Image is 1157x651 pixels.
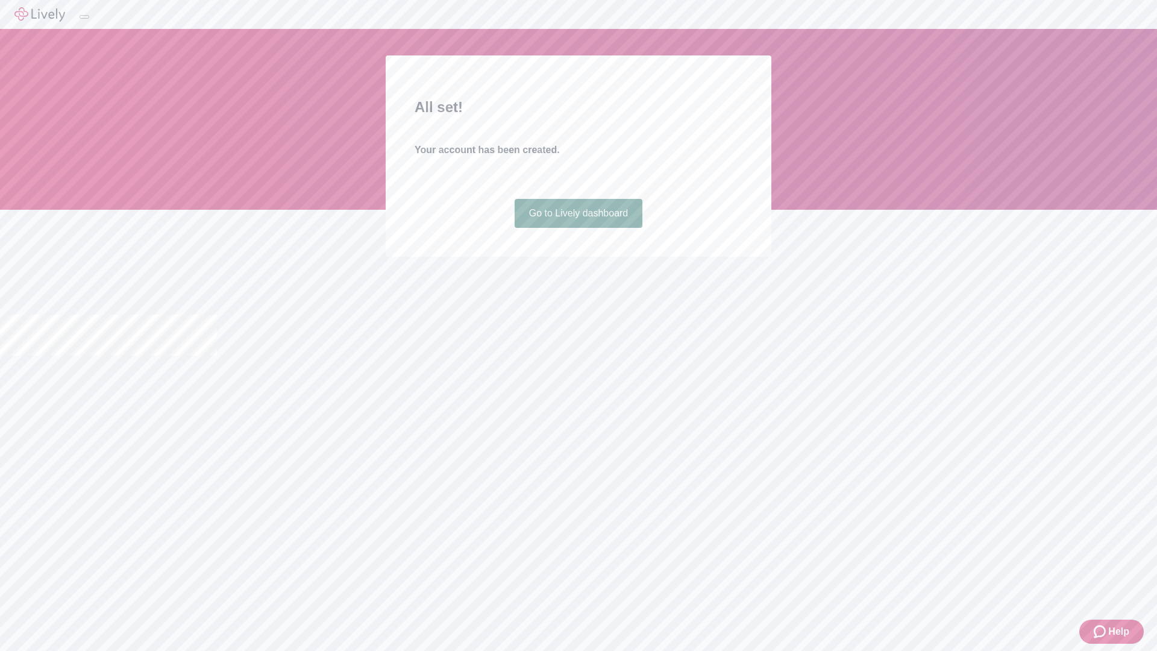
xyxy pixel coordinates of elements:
[415,143,742,157] h4: Your account has been created.
[1108,624,1129,639] span: Help
[80,15,89,19] button: Log out
[1079,620,1144,644] button: Zendesk support iconHelp
[14,7,65,22] img: Lively
[1094,624,1108,639] svg: Zendesk support icon
[415,96,742,118] h2: All set!
[515,199,643,228] a: Go to Lively dashboard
